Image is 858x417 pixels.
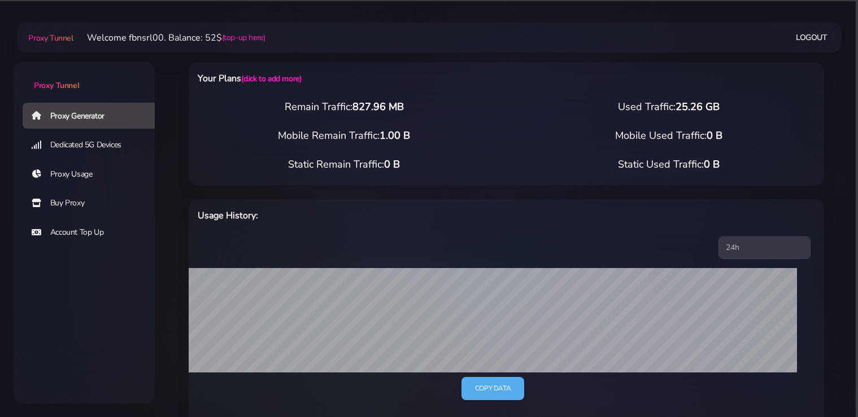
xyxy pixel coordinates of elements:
span: 0 B [707,129,722,142]
a: Proxy Usage [23,161,164,187]
a: Dedicated 5G Devices [23,132,164,158]
div: Remain Traffic: [182,99,507,115]
a: (click to add more) [241,73,301,84]
span: 827.96 MB [352,100,404,113]
div: Mobile Used Traffic: [507,128,831,143]
div: Used Traffic: [507,99,831,115]
span: 1.00 B [380,129,410,142]
a: (top-up here) [222,32,265,43]
a: Account Top Up [23,220,164,245]
div: Static Remain Traffic: [182,157,507,172]
a: Proxy Tunnel [26,29,73,47]
iframe: Webchat Widget [691,232,844,403]
h6: Usage History: [198,208,552,223]
span: 0 B [384,157,400,171]
a: Proxy Tunnel [14,62,155,91]
span: Proxy Tunnel [28,33,73,43]
span: Proxy Tunnel [34,80,79,91]
a: Logout [796,27,827,48]
li: Welcome fbnsrl00. Balance: 52$ [73,31,265,45]
div: Static Used Traffic: [507,157,831,172]
span: 0 B [704,157,720,171]
div: Mobile Remain Traffic: [182,128,507,143]
a: Buy Proxy [23,190,164,216]
span: 25.26 GB [676,100,720,113]
a: Proxy Generator [23,103,164,129]
a: Copy data [461,377,524,400]
h6: Your Plans [198,71,552,86]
